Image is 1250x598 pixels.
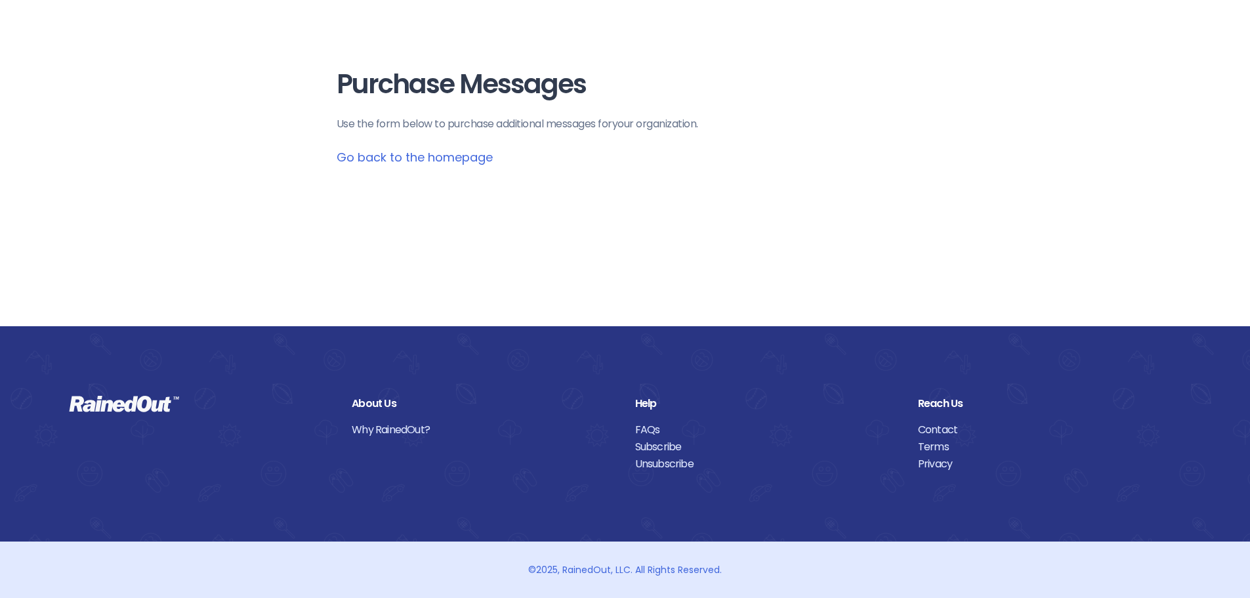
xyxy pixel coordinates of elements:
h1: Purchase Messages [337,70,914,99]
div: Reach Us [918,395,1181,412]
a: Go back to the homepage [337,149,493,165]
a: Terms [918,438,1181,456]
a: Why RainedOut? [352,421,615,438]
div: About Us [352,395,615,412]
a: Subscribe [635,438,898,456]
div: Help [635,395,898,412]
a: Privacy [918,456,1181,473]
a: Unsubscribe [635,456,898,473]
p: Use the form below to purchase additional messages for your organization . [337,116,914,132]
a: FAQs [635,421,898,438]
a: Contact [918,421,1181,438]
